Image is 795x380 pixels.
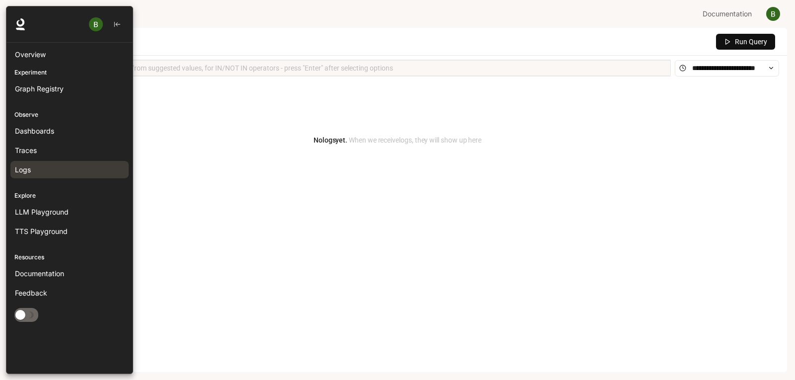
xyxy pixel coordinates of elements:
a: Graph Registry [10,80,129,97]
span: Overview [15,49,46,60]
span: Logs [15,164,31,175]
span: Documentation [703,8,752,20]
p: Explore [6,191,133,200]
article: No logs yet. [314,135,481,146]
span: Traces [15,145,37,155]
button: Run Query [716,34,775,50]
span: LLM Playground [15,207,69,217]
a: LLM Playground [10,203,129,221]
a: Documentation [699,4,759,24]
a: Documentation [10,265,129,282]
span: Documentation [15,268,64,279]
button: Open drawer [38,304,61,325]
span: Graph Registry [15,83,64,94]
button: open drawer [7,5,25,23]
button: User avatar [763,4,783,24]
a: Overview [10,46,129,63]
a: TTS Playground [10,223,129,240]
span: Feedback [15,288,47,298]
img: User avatar [766,7,780,21]
img: User avatar [89,17,103,31]
a: Traces [10,142,129,159]
span: Dashboards [15,126,54,136]
a: Logs [10,161,129,178]
span: When we receive logs , they will show up here [347,136,481,144]
p: Experiment [6,68,133,77]
button: All workspaces [32,4,87,24]
p: Resources [6,253,133,262]
span: TTS Playground [15,226,68,236]
span: Run Query [735,36,767,47]
span: Dark mode toggle [15,309,25,320]
p: Observe [6,110,133,119]
a: Dashboards [10,122,129,140]
button: User avatar [86,14,106,34]
a: Feedback [10,284,129,302]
